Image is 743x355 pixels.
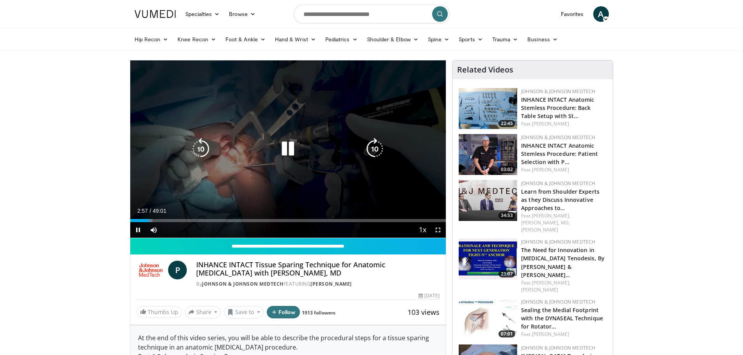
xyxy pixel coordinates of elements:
a: Johnson & Johnson MedTech [202,281,284,287]
a: Johnson & Johnson MedTech [521,344,595,351]
a: Trauma [488,32,523,47]
span: 07:01 [498,330,515,337]
img: 7b92dd98-d7b3-444a-881c-abffa621e1b3.150x105_q85_crop-smart_upscale.jpg [459,180,517,221]
a: [PERSON_NAME] [521,226,558,233]
a: 23:07 [459,238,517,279]
a: Learn from Shoulder Experts as they Discuss Innovative Approaches to… [521,188,599,212]
div: Feat. [521,212,606,233]
a: INHANCE INTACT Anatomic Stemless Procedure: Patient Selection with P… [521,142,598,166]
button: Share [185,306,221,318]
button: Playback Rate [415,222,430,238]
a: 03:02 [459,134,517,175]
button: Save to [224,306,264,318]
a: Specialties [181,6,225,22]
video-js: Video Player [130,60,446,238]
a: 07:01 [459,298,517,339]
a: Favorites [556,6,589,22]
a: 22:45 [459,88,517,129]
a: Thumbs Up [137,306,182,318]
span: 49:01 [153,208,166,214]
a: INHANCE INTACT Anatomic Stemless Procedure: Back Table Setup with St… [521,96,594,120]
a: Johnson & Johnson MedTech [521,238,595,245]
img: 5493ac88-9e78-43fb-9cf2-5713838c1a07.png.150x105_q85_crop-smart_upscale.png [459,88,517,129]
input: Search topics, interventions [294,5,450,23]
a: [PERSON_NAME] [521,286,558,293]
a: [PERSON_NAME] [532,120,569,127]
a: [PERSON_NAME], MD, [521,219,570,226]
a: [PERSON_NAME], [532,279,570,286]
a: 1913 followers [302,309,335,316]
a: The Need for Innovation in [MEDICAL_DATA] Tenodesis, By [PERSON_NAME] & [PERSON_NAME]… [521,246,605,278]
h4: Related Videos [457,65,513,74]
a: Browse [224,6,260,22]
button: Pause [130,222,146,238]
img: VuMedi Logo [135,10,176,18]
a: [PERSON_NAME] [310,281,352,287]
span: / [150,208,151,214]
div: By FEATURING [196,281,440,288]
span: 03:02 [498,166,515,173]
a: A [593,6,609,22]
a: Sealing the Medial Footprint with the DYNASEAL Technique for Rotator… [521,306,603,330]
span: 103 views [408,307,440,317]
span: 2:57 [137,208,148,214]
div: [DATE] [418,292,440,299]
a: [PERSON_NAME], [532,212,570,219]
a: Spine [423,32,454,47]
img: 4c8c35ed-b197-4a86-9ec7-dec88460bf94.150x105_q85_crop-smart_upscale.jpg [459,298,517,339]
button: Mute [146,222,161,238]
div: Feat. [521,331,606,338]
a: Hand & Wrist [270,32,321,47]
span: 23:07 [498,270,515,277]
img: Johnson & Johnson MedTech [137,261,165,279]
div: Feat. [521,120,606,127]
a: Johnson & Johnson MedTech [521,134,595,141]
h4: INHANCE INTACT Tissue Sparing Technique for Anatomic [MEDICAL_DATA] with [PERSON_NAME], MD [196,261,440,277]
button: Follow [267,306,300,318]
a: Johnson & Johnson MedTech [521,298,595,305]
a: Hip Recon [130,32,173,47]
a: Pediatrics [321,32,362,47]
a: P [168,261,187,279]
a: Johnson & Johnson MedTech [521,180,595,187]
a: Shoulder & Elbow [362,32,423,47]
a: Business [523,32,562,47]
img: 8c9576da-f4c2-4ad1-9140-eee6262daa56.png.150x105_q85_crop-smart_upscale.png [459,134,517,175]
img: 897bbdca-2434-4456-9b1b-c092cff6dc5d.150x105_q85_crop-smart_upscale.jpg [459,238,517,279]
a: Foot & Ankle [221,32,270,47]
a: Johnson & Johnson MedTech [521,88,595,95]
div: Feat. [521,166,606,173]
a: [PERSON_NAME] [532,331,569,337]
span: 34:53 [498,212,515,219]
a: 34:53 [459,180,517,221]
a: Knee Recon [173,32,221,47]
span: 22:45 [498,120,515,127]
div: Progress Bar [130,219,446,222]
a: Sports [454,32,488,47]
button: Fullscreen [430,222,446,238]
a: [PERSON_NAME] [532,166,569,173]
div: Feat. [521,279,606,293]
